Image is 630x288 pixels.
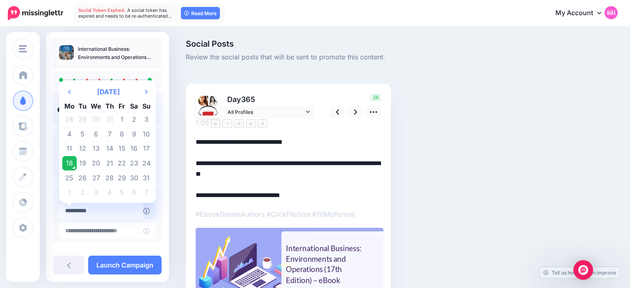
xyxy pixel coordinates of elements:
td: 30 [128,170,140,185]
td: 29 [77,112,89,127]
th: Tu [77,100,89,112]
th: Select Month [77,84,140,100]
p: Day [224,93,315,105]
td: 2 [77,185,89,200]
img: 307443043_482319977280263_5046162966333289374_n-bsa149661.png [198,106,218,125]
a: Read More [181,7,220,19]
svg: Next Month [145,88,148,95]
td: 30 [89,112,103,127]
td: 19 [77,156,89,171]
td: 16 [128,141,140,156]
td: 29 [116,170,128,185]
td: 21 [103,156,116,171]
img: menu.png [19,45,27,52]
div: Open Intercom Messenger [573,260,593,280]
span: Social Posts [186,40,544,48]
img: tSvj_Osu-58146.jpg [208,96,218,106]
p: #EbookDetailsAuthors #ClickFileSize #70MbFormat [196,209,381,220]
th: Fr [116,100,128,112]
td: 28 [62,112,77,127]
span: A social token has expired and needs to be re-authenticated… [78,7,172,19]
td: 7 [140,185,153,200]
img: 1537218439639-55706.png [198,96,208,106]
span: All Profiles [228,108,304,116]
td: 5 [77,127,89,142]
th: Sa [128,100,140,112]
a: My Account [547,3,618,23]
span: 28 [370,93,381,102]
td: 23 [128,156,140,171]
td: 25 [62,170,77,185]
img: Missinglettr [8,6,63,20]
td: 28 [103,170,116,185]
td: 26 [77,170,89,185]
td: 9 [128,127,140,142]
th: Th [103,100,116,112]
td: 7 [103,127,116,142]
td: 6 [89,127,103,142]
th: We [89,100,103,112]
td: 13 [89,141,103,156]
img: 2bb60bcc6a71d0bcb48339d07a9ed8d6_thumb.jpg [59,45,74,60]
td: 15 [116,141,128,156]
span: Review the social posts that will be sent to promote this content. [186,52,544,63]
td: 3 [89,185,103,200]
td: 31 [140,170,153,185]
td: 1 [62,185,77,200]
td: 20 [89,156,103,171]
span: 365 [241,95,255,104]
td: 31 [103,112,116,127]
td: 24 [140,156,153,171]
td: 17 [140,141,153,156]
td: 10 [140,127,153,142]
span: Social Token Expired. [78,7,126,13]
p: International Business: Environments and Operations (17th Edition) – eBook [78,45,156,61]
td: 1 [116,112,128,127]
td: 6 [128,185,140,200]
th: Mo [62,100,77,112]
td: 4 [62,127,77,142]
a: Tell us how we can improve [539,267,620,278]
td: 5 [116,185,128,200]
td: 8 [116,127,128,142]
a: All Profiles [224,106,314,118]
th: Su [140,100,153,112]
div: International Business: Environments and Operations (17th Edition) – eBook [286,243,363,286]
td: 2 [128,112,140,127]
td: 14 [103,141,116,156]
td: 3 [140,112,153,127]
svg: Previous Month [68,88,71,95]
td: 4 [103,185,116,200]
td: 22 [116,156,128,171]
td: 27 [89,170,103,185]
td: 12 [77,141,89,156]
td: 18 [62,156,77,171]
td: 11 [62,141,77,156]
